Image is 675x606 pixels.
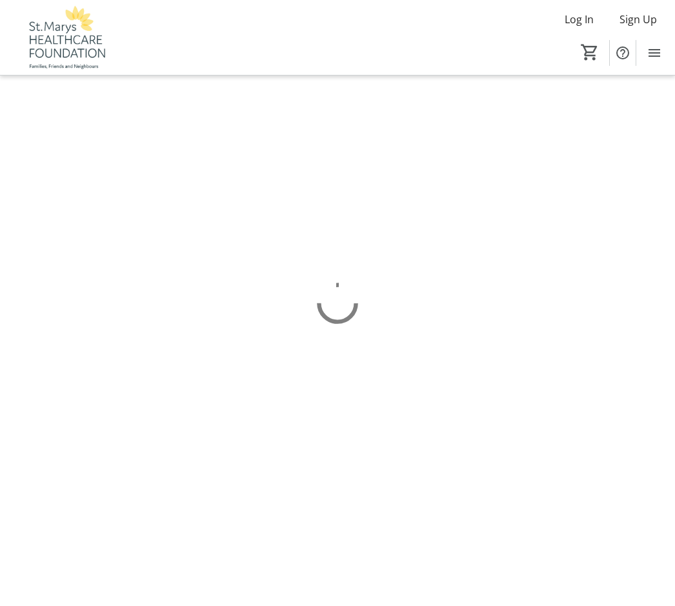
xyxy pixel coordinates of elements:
button: Cart [578,41,601,64]
span: Sign Up [620,12,657,27]
button: Menu [641,40,667,66]
button: Help [610,40,636,66]
button: Sign Up [609,9,667,30]
img: St. Marys Healthcare Foundation's Logo [8,5,123,70]
button: Log In [554,9,604,30]
span: Log In [565,12,594,27]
